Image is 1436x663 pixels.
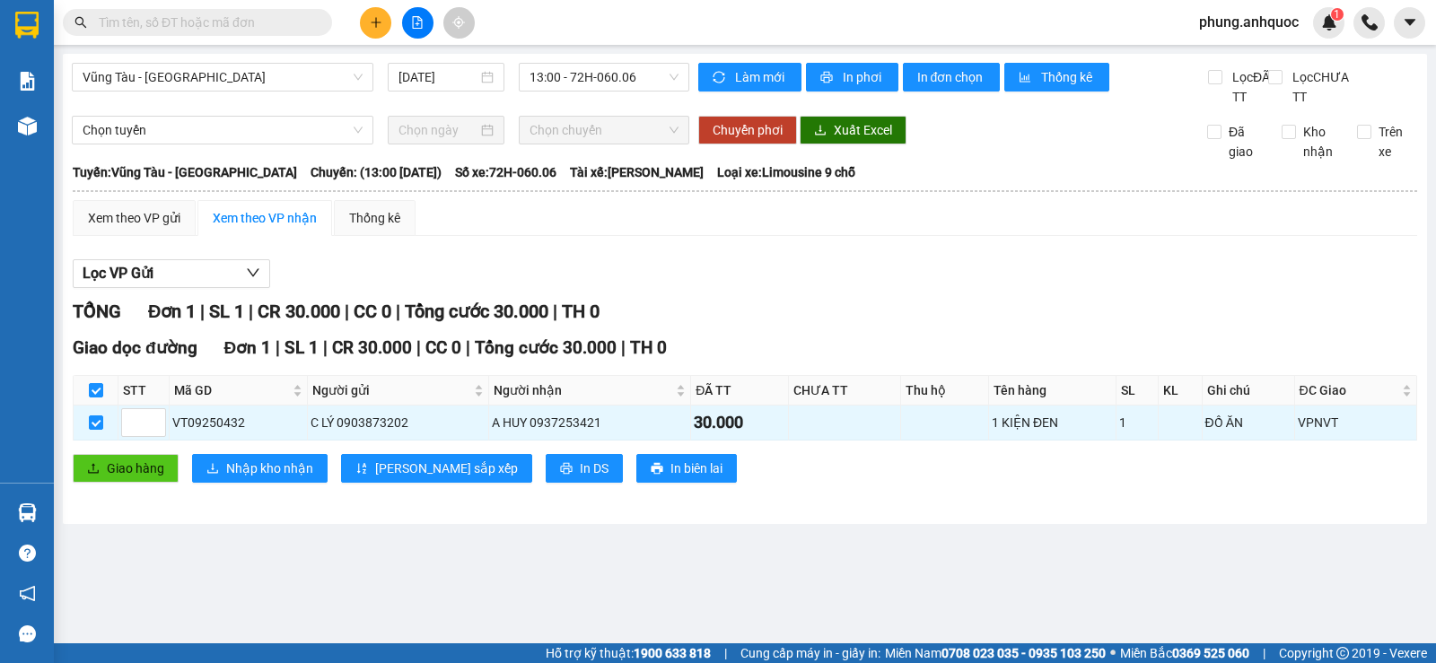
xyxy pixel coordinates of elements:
[885,643,1106,663] span: Miền Nam
[398,67,478,87] input: 13/09/2025
[1120,643,1249,663] span: Miền Bắc
[398,120,478,140] input: Chọn ngày
[917,67,986,87] span: In đơn chọn
[1394,7,1425,39] button: caret-down
[1019,71,1034,85] span: bar-chart
[213,208,317,228] div: Xem theo VP nhận
[375,458,518,478] span: [PERSON_NAME] sắp xếp
[83,117,363,144] span: Chọn tuyến
[989,376,1116,406] th: Tên hàng
[530,117,678,144] span: Chọn chuyến
[1159,376,1203,406] th: KL
[360,7,391,39] button: plus
[246,266,260,280] span: down
[1041,67,1095,87] span: Thống kê
[206,462,219,476] span: download
[416,337,421,358] span: |
[1119,413,1155,432] div: 1
[834,120,892,140] span: Xuất Excel
[941,646,1106,660] strong: 0708 023 035 - 0935 103 250
[475,337,617,358] span: Tổng cước 30.000
[402,7,433,39] button: file-add
[200,301,205,322] span: |
[1172,646,1249,660] strong: 0369 525 060
[396,301,400,322] span: |
[1402,14,1418,31] span: caret-down
[18,117,37,135] img: warehouse-icon
[1004,63,1109,92] button: bar-chartThống kê
[370,16,382,29] span: plus
[74,16,87,29] span: search
[546,454,623,483] button: printerIn DS
[311,413,486,432] div: C LÝ 0903873202
[332,337,412,358] span: CR 30.000
[311,162,442,182] span: Chuyến: (13:00 [DATE])
[88,208,180,228] div: Xem theo VP gửi
[820,71,836,85] span: printer
[285,337,319,358] span: SL 1
[1221,122,1268,161] span: Đã giao
[411,16,424,29] span: file-add
[630,337,667,358] span: TH 0
[553,301,557,322] span: |
[698,63,801,92] button: syncLàm mới
[73,259,270,288] button: Lọc VP Gửi
[670,458,722,478] span: In biên lai
[83,262,153,284] span: Lọc VP Gửi
[73,454,179,483] button: uploadGiao hàng
[19,545,36,562] span: question-circle
[73,337,197,358] span: Giao dọc đường
[992,413,1113,432] div: 1 KIỆN ĐEN
[99,13,311,32] input: Tìm tên, số ĐT hoặc mã đơn
[226,458,313,478] span: Nhập kho nhận
[1334,8,1340,21] span: 1
[19,585,36,602] span: notification
[1371,122,1418,161] span: Trên xe
[15,12,39,39] img: logo-vxr
[83,64,363,91] span: Vũng Tàu - Sân Bay
[73,301,121,322] span: TỔNG
[570,162,704,182] span: Tài xế: [PERSON_NAME]
[443,7,475,39] button: aim
[1110,650,1116,657] span: ⚪️
[1285,67,1358,107] span: Lọc CHƯA TT
[18,503,37,522] img: warehouse-icon
[1185,11,1313,33] span: phung.anhquoc
[735,67,787,87] span: Làm mới
[651,462,663,476] span: printer
[806,63,898,92] button: printerIn phơi
[562,301,600,322] span: TH 0
[466,337,470,358] span: |
[1336,647,1349,659] span: copyright
[530,64,678,91] span: 13:00 - 72H-060.06
[174,380,289,400] span: Mã GD
[713,71,728,85] span: sync
[1225,67,1273,107] span: Lọc ĐÃ TT
[73,165,297,179] b: Tuyến: Vũng Tàu - [GEOGRAPHIC_DATA]
[172,413,304,432] div: VT09250432
[148,301,196,322] span: Đơn 1
[636,454,737,483] button: printerIn biên lai
[1116,376,1159,406] th: SL
[170,406,308,441] td: VT09250432
[224,337,272,358] span: Đơn 1
[249,301,253,322] span: |
[107,458,164,478] span: Giao hàng
[19,625,36,642] span: message
[717,162,855,182] span: Loại xe: Limousine 9 chỗ
[1331,8,1344,21] sup: 1
[789,376,902,406] th: CHƯA TT
[455,162,556,182] span: Số xe: 72H-060.06
[800,116,906,144] button: downloadXuất Excel
[814,124,827,138] span: download
[901,376,989,406] th: Thu hộ
[18,72,37,91] img: solution-icon
[452,16,465,29] span: aim
[349,208,400,228] div: Thống kê
[903,63,1001,92] button: In đơn chọn
[634,646,711,660] strong: 1900 633 818
[1362,14,1378,31] img: phone-icon
[354,301,391,322] span: CC 0
[192,454,328,483] button: downloadNhập kho nhận
[698,116,797,144] button: Chuyển phơi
